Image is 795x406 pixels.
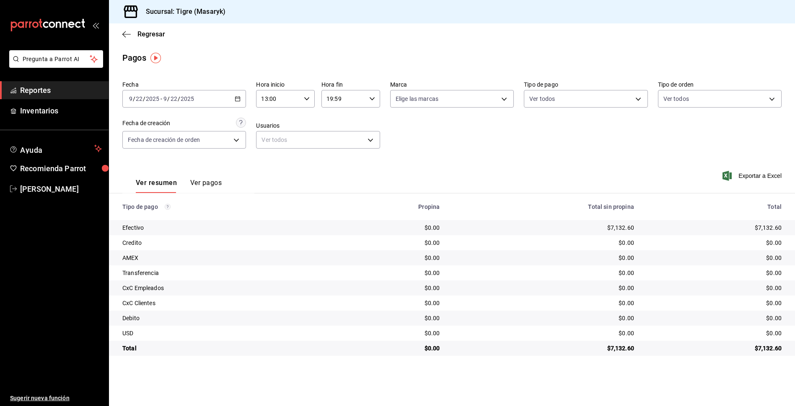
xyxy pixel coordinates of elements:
div: $0.00 [339,239,440,247]
span: / [178,95,180,102]
span: / [143,95,145,102]
span: Fecha de creación de orden [128,136,200,144]
div: USD [122,329,326,337]
span: Ayuda [20,144,91,154]
div: $0.00 [647,329,782,337]
div: $0.00 [647,299,782,307]
button: Ver resumen [136,179,177,193]
div: $0.00 [339,284,440,292]
div: $0.00 [339,344,440,352]
span: - [161,95,162,102]
div: Total [647,203,782,210]
a: Pregunta a Parrot AI [6,61,103,69]
label: Marca [390,82,514,87]
svg: Los pagos realizados con Pay y otras terminales son montos brutos. [165,204,171,210]
div: Ver todos [256,131,380,149]
span: Recomienda Parrot [20,163,102,174]
div: Efectivo [122,224,326,232]
div: $0.00 [453,299,634,307]
div: $0.00 [339,329,440,337]
div: Credito [122,239,326,247]
label: Tipo de orden [658,82,782,87]
span: Ver todos [529,95,555,103]
div: $7,132.60 [647,224,782,232]
div: CxC Empleados [122,284,326,292]
div: $0.00 [647,284,782,292]
input: ---- [180,95,194,102]
span: / [167,95,170,102]
h3: Sucursal: Tigre (Masaryk) [139,7,225,17]
span: Ver todos [663,95,689,103]
div: $0.00 [647,314,782,322]
label: Hora fin [321,82,380,87]
button: Exportar a Excel [724,171,782,181]
div: $0.00 [453,329,634,337]
div: $0.00 [453,314,634,322]
div: $0.00 [339,224,440,232]
label: Hora inicio [256,82,315,87]
label: Fecha [122,82,246,87]
div: $0.00 [453,239,634,247]
div: $0.00 [339,254,440,262]
input: -- [163,95,167,102]
label: Tipo de pago [524,82,647,87]
div: $7,132.60 [647,344,782,352]
div: Pagos [122,51,146,64]
input: -- [129,95,133,102]
input: ---- [145,95,160,102]
div: $0.00 [339,314,440,322]
span: Inventarios [20,105,102,116]
button: Pregunta a Parrot AI [9,50,103,68]
div: $0.00 [453,254,634,262]
span: Reportes [20,85,102,96]
div: $0.00 [453,284,634,292]
button: Regresar [122,30,165,38]
div: Debito [122,314,326,322]
label: Usuarios [256,123,380,128]
div: CxC Clientes [122,299,326,307]
div: AMEX [122,254,326,262]
div: $0.00 [647,269,782,277]
div: Propina [339,203,440,210]
span: Pregunta a Parrot AI [23,55,90,64]
span: Elige las marcas [396,95,438,103]
input: -- [135,95,143,102]
span: / [133,95,135,102]
input: -- [170,95,178,102]
div: $7,132.60 [453,224,634,232]
div: $0.00 [453,269,634,277]
div: $7,132.60 [453,344,634,352]
img: Tooltip marker [150,53,161,63]
div: $0.00 [647,239,782,247]
div: $0.00 [339,299,440,307]
div: Total sin propina [453,203,634,210]
span: [PERSON_NAME] [20,183,102,195]
div: Fecha de creación [122,119,170,128]
div: Transferencia [122,269,326,277]
div: navigation tabs [136,179,222,193]
div: Total [122,344,326,352]
span: Regresar [137,30,165,38]
button: open_drawer_menu [92,22,99,28]
button: Ver pagos [190,179,222,193]
div: $0.00 [339,269,440,277]
div: Tipo de pago [122,203,326,210]
div: $0.00 [647,254,782,262]
span: Sugerir nueva función [10,394,102,403]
